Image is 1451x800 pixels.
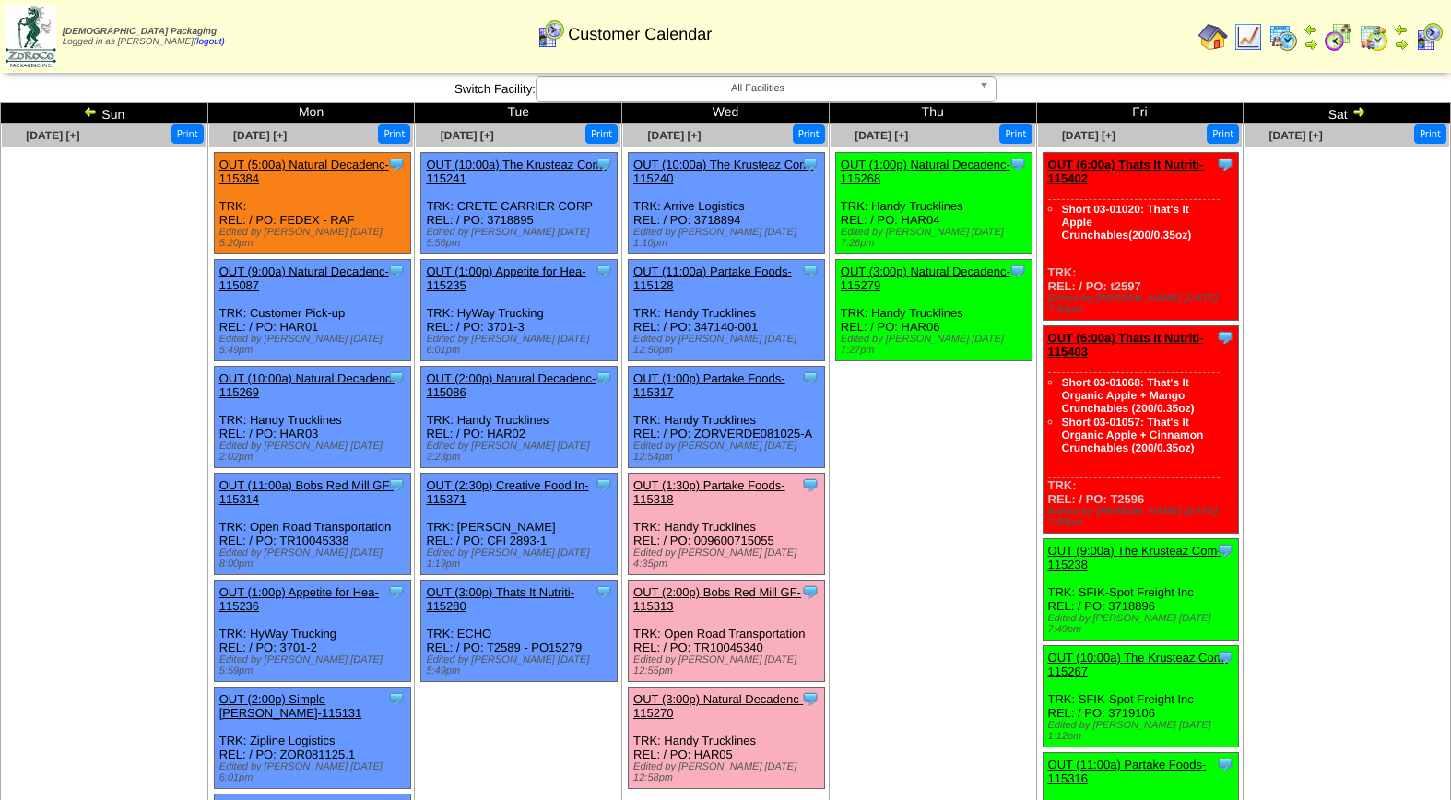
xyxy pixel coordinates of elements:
div: Edited by [PERSON_NAME] [DATE] 5:20pm [219,227,410,249]
a: [DATE] [+] [233,129,287,142]
a: OUT (9:00a) The Krusteaz Com-115238 [1048,544,1221,571]
a: OUT (11:00a) Partake Foods-115316 [1048,758,1207,785]
div: Edited by [PERSON_NAME] [DATE] 7:49pm [1048,613,1239,635]
a: (logout) [194,37,225,47]
div: TRK: [PERSON_NAME] REL: / PO: CFI 2893-1 [421,474,618,575]
img: Tooltip [387,262,406,280]
div: Edited by [PERSON_NAME] [DATE] 12:55pm [633,654,824,676]
img: line_graph.gif [1233,22,1263,52]
a: OUT (3:00p) Natural Decadenc-115270 [633,692,803,720]
img: calendarprod.gif [1268,22,1298,52]
img: zoroco-logo-small.webp [6,6,56,67]
div: TRK: SFIK-Spot Freight Inc REL: / PO: 3718896 [1043,539,1239,641]
a: OUT (1:00p) Appetite for Hea-115236 [219,585,379,613]
div: Edited by [PERSON_NAME] [DATE] 7:50pm [1048,293,1239,315]
img: arrowright.gif [1351,104,1366,119]
a: [DATE] [+] [1269,129,1323,142]
img: arrowleft.gif [83,104,98,119]
a: OUT (3:00p) Thats It Nutriti-115280 [426,585,574,613]
a: [DATE] [+] [441,129,494,142]
button: Print [585,124,618,144]
img: Tooltip [801,369,820,387]
img: arrowright.gif [1304,37,1318,52]
div: TRK: REL: / PO: T2596 [1043,326,1239,534]
a: [DATE] [+] [26,129,79,142]
a: [DATE] [+] [855,129,908,142]
div: Edited by [PERSON_NAME] [DATE] 6:01pm [426,334,617,356]
div: TRK: HyWay Trucking REL: / PO: 3701-3 [421,260,618,361]
img: calendarcustomer.gif [536,19,565,49]
a: [DATE] [+] [647,129,701,142]
a: OUT (5:00a) Natural Decadenc-115384 [219,158,389,185]
img: Tooltip [595,476,613,494]
a: OUT (1:00p) Natural Decadenc-115268 [841,158,1010,185]
span: All Facilities [544,77,972,100]
img: Tooltip [595,155,613,173]
td: Tue [415,103,622,124]
div: Edited by [PERSON_NAME] [DATE] 3:23pm [426,441,617,463]
div: Edited by [PERSON_NAME] [DATE] 7:26pm [841,227,1032,249]
div: Edited by [PERSON_NAME] [DATE] 6:01pm [219,761,410,783]
div: TRK: Handy Trucklines REL: / PO: HAR06 [835,260,1032,361]
a: Short 03-01057: That's It Organic Apple + Cinnamon Crunchables (200/0.35oz) [1062,416,1204,454]
button: Print [378,124,410,144]
div: Edited by [PERSON_NAME] [DATE] 8:00pm [219,547,410,570]
div: Edited by [PERSON_NAME] [DATE] 1:12pm [1048,720,1239,742]
div: Edited by [PERSON_NAME] [DATE] 5:49pm [426,654,617,676]
img: Tooltip [387,155,406,173]
button: Print [171,124,204,144]
div: TRK: Handy Trucklines REL: / PO: HAR05 [629,688,825,789]
a: OUT (10:00a) The Krusteaz Com-115241 [426,158,606,185]
img: Tooltip [387,369,406,387]
img: home.gif [1198,22,1228,52]
div: Edited by [PERSON_NAME] [DATE] 12:50pm [633,334,824,356]
a: Short 03-01068: That's It Organic Apple + Mango Crunchables (200/0.35oz) [1062,376,1195,415]
div: TRK: Handy Trucklines REL: / PO: ZORVERDE081025-A [629,367,825,468]
div: TRK: Handy Trucklines REL: / PO: 009600715055 [629,474,825,575]
button: Print [1207,124,1239,144]
img: Tooltip [387,476,406,494]
img: Tooltip [801,155,820,173]
div: Edited by [PERSON_NAME] [DATE] 12:58pm [633,761,824,783]
a: OUT (10:00a) The Krusteaz Com-115267 [1048,651,1228,678]
img: Tooltip [801,476,820,494]
div: Edited by [PERSON_NAME] [DATE] 2:02pm [219,441,410,463]
img: arrowright.gif [1394,37,1409,52]
img: Tooltip [1009,262,1027,280]
button: Print [999,124,1032,144]
a: OUT (2:30p) Creative Food In-115371 [426,478,588,506]
a: OUT (6:00a) Thats It Nutriti-115402 [1048,158,1204,185]
div: Edited by [PERSON_NAME] [DATE] 5:49pm [219,334,410,356]
a: OUT (11:00a) Bobs Red Mill GF-115314 [219,478,394,506]
div: TRK: Handy Trucklines REL: / PO: HAR03 [214,367,410,468]
a: OUT (1:30p) Partake Foods-115318 [633,478,785,506]
img: Tooltip [595,369,613,387]
div: Edited by [PERSON_NAME] [DATE] 5:56pm [426,227,617,249]
a: [DATE] [+] [1062,129,1115,142]
div: TRK: REL: / PO: t2597 [1043,153,1239,321]
a: OUT (9:00a) Natural Decadenc-115087 [219,265,389,292]
div: TRK: CRETE CARRIER CORP REL: / PO: 3718895 [421,153,618,254]
img: Tooltip [1216,155,1234,173]
div: TRK: Handy Trucklines REL: / PO: 347140-001 [629,260,825,361]
div: Edited by [PERSON_NAME] [DATE] 1:19pm [426,547,617,570]
div: Edited by [PERSON_NAME] [DATE] 12:54pm [633,441,824,463]
img: Tooltip [595,262,613,280]
img: Tooltip [387,582,406,601]
img: calendarcustomer.gif [1414,22,1444,52]
a: OUT (2:00p) Natural Decadenc-115086 [426,371,596,399]
a: OUT (10:00a) Natural Decadenc-115269 [219,371,395,399]
div: Edited by [PERSON_NAME] [DATE] 7:27pm [841,334,1032,356]
td: Mon [207,103,415,124]
img: calendarblend.gif [1324,22,1353,52]
span: Customer Calendar [568,25,712,44]
a: OUT (6:00a) Thats It Nutriti-115403 [1048,331,1204,359]
td: Sun [1,103,208,124]
div: TRK: Arrive Logistics REL: / PO: 3718894 [629,153,825,254]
